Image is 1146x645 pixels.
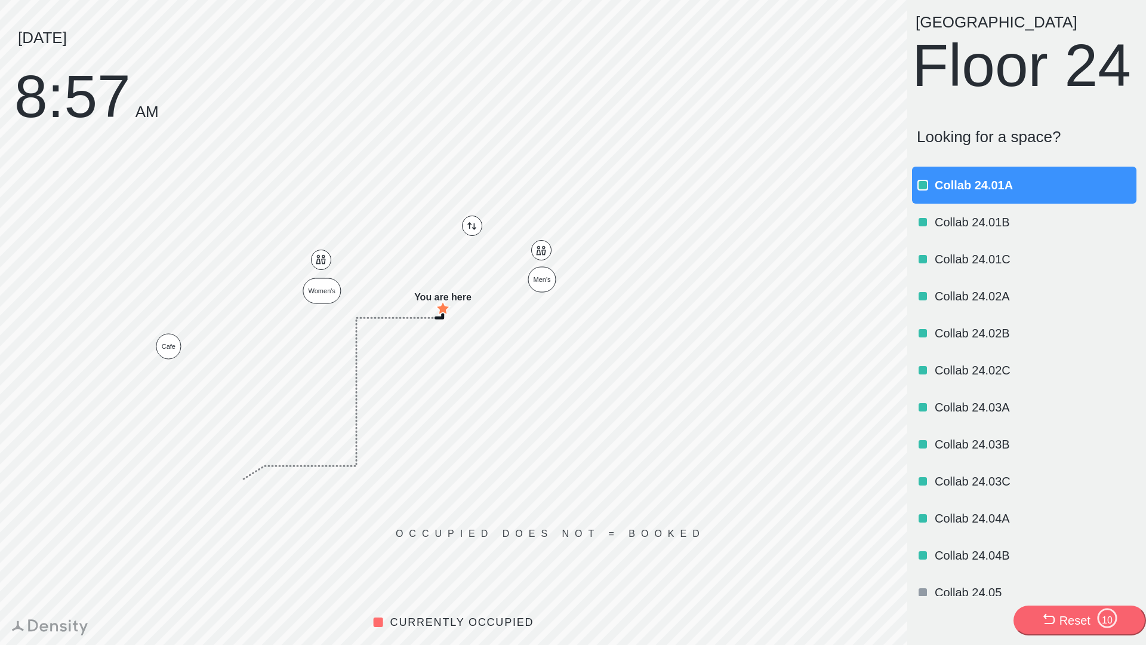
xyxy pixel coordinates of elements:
[935,214,1134,231] p: Collab 24.01B
[935,510,1134,527] p: Collab 24.04A
[935,288,1134,305] p: Collab 24.02A
[935,547,1134,564] p: Collab 24.04B
[935,362,1134,379] p: Collab 24.02C
[935,177,1134,193] p: Collab 24.01A
[935,584,1134,601] p: Collab 24.05
[935,436,1134,453] p: Collab 24.03B
[935,325,1134,342] p: Collab 24.02B
[1013,606,1146,635] button: Reset10
[1059,612,1090,629] div: Reset
[917,128,1136,146] p: Looking for a space?
[935,251,1134,268] p: Collab 24.01C
[935,399,1134,416] p: Collab 24.03A
[1096,615,1118,626] div: 10
[935,473,1134,490] p: Collab 24.03C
